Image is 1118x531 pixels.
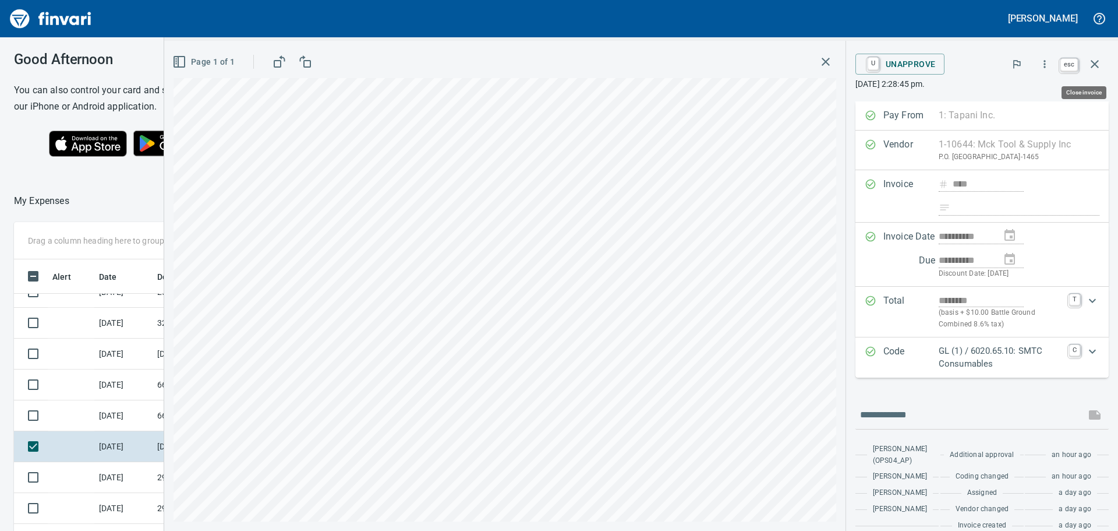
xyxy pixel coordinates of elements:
[873,444,933,467] span: [PERSON_NAME] (OPS04_AP)
[157,270,201,284] span: Description
[52,270,71,284] span: Alert
[956,471,1009,483] span: Coding changed
[153,431,257,462] td: [DATE] Invoice 6585 from Mck Tool & Supply Inc (1-10644)
[14,82,261,115] h6: You can also control your card and submit expenses from our iPhone or Android application.
[153,462,257,493] td: 29.11040.65
[967,487,997,499] span: Assigned
[1032,51,1057,77] button: More
[868,57,879,70] a: U
[14,51,261,68] h3: Good Afternoon
[52,270,86,284] span: Alert
[153,339,257,370] td: [DATE] Invoice 25-108 from Temporary Fence of [US_STATE] LLC (1-38915)
[1069,294,1080,305] a: T
[855,54,945,75] button: UUnapprove
[939,307,1063,330] p: (basis + $10.00 Battle Ground Combined 8.6% tax)
[94,339,153,370] td: [DATE]
[94,370,153,400] td: [DATE]
[1004,51,1029,77] button: Flag
[14,194,69,208] p: My Expenses
[873,471,927,483] span: [PERSON_NAME]
[99,270,132,284] span: Date
[956,504,1009,515] span: Vendor changed
[94,462,153,493] td: [DATE]
[1005,9,1081,27] button: [PERSON_NAME]
[873,487,927,499] span: [PERSON_NAME]
[153,370,257,400] td: 66.145
[1052,471,1091,483] span: an hour ago
[94,308,153,339] td: [DATE]
[873,504,927,515] span: [PERSON_NAME]
[28,235,199,247] p: Drag a column heading here to group the table
[1008,12,1078,24] h5: [PERSON_NAME]
[939,344,1063,371] p: GL (1) / 6020.65.10: SMTC Consumables
[855,78,1109,90] p: [DATE] 2:28:45 pm.
[94,400,153,431] td: [DATE]
[1069,344,1080,356] a: C
[855,287,1109,337] div: Expand
[14,194,69,208] nav: breadcrumb
[7,5,94,33] img: Finvari
[99,270,117,284] span: Date
[170,51,239,73] button: Page 1 of 1
[883,294,939,330] p: Total
[127,124,227,163] img: Get it on Google Play
[157,270,216,284] span: Description
[865,54,936,74] span: Unapprove
[1059,487,1091,499] span: a day ago
[175,55,235,69] span: Page 1 of 1
[153,493,257,524] td: 29.9002.2
[153,308,257,339] td: 320.13322.65
[1059,504,1091,515] span: a day ago
[1060,58,1078,71] a: esc
[1052,449,1091,461] span: an hour ago
[94,493,153,524] td: [DATE]
[49,131,127,157] img: Download on the App Store
[883,344,939,371] p: Code
[855,337,1109,378] div: Expand
[94,431,153,462] td: [DATE]
[1081,401,1109,429] span: This records your message into the invoice and notifies anyone mentioned
[950,449,1014,461] span: Additional approval
[153,400,257,431] td: 66.143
